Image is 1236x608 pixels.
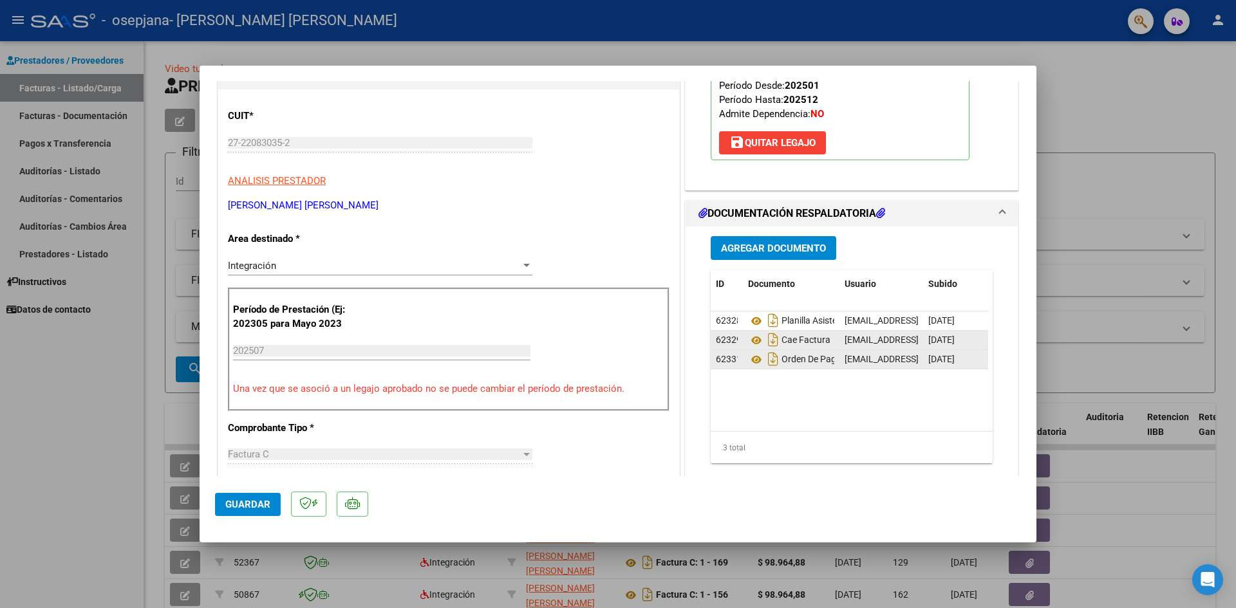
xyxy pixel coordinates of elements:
span: 62328 [716,315,742,326]
div: Open Intercom Messenger [1192,564,1223,595]
button: Agregar Documento [711,236,836,260]
span: CUIL: Nombre y Apellido: Período Desde: Período Hasta: Admite Dependencia: [719,51,952,120]
span: Guardar [225,499,270,510]
p: Una vez que se asoció a un legajo aprobado no se puede cambiar el período de prestación. [233,382,664,396]
p: Período de Prestación (Ej: 202305 para Mayo 2023 [233,302,362,331]
div: DOCUMENTACIÓN RESPALDATORIA [686,226,1018,493]
datatable-header-cell: Acción [988,270,1052,298]
strong: 202501 [785,80,819,91]
p: Comprobante Tipo * [228,421,360,436]
h1: DOCUMENTACIÓN RESPALDATORIA [698,206,885,221]
div: 3 total [711,432,993,464]
button: Quitar Legajo [719,131,826,154]
span: Orden De Pago [748,355,841,365]
datatable-header-cell: Subido [923,270,988,298]
span: ANALISIS PRESTADOR [228,175,326,187]
span: ID [716,279,724,289]
span: Quitar Legajo [729,137,816,149]
span: Agregar Documento [721,243,826,254]
i: Descargar documento [765,329,782,350]
span: Documento [748,279,795,289]
p: Area destinado * [228,232,360,246]
i: Descargar documento [765,349,782,369]
strong: NO [810,108,824,120]
span: [DATE] [928,354,955,364]
i: Descargar documento [765,310,782,331]
span: Usuario [845,279,876,289]
p: [PERSON_NAME] [PERSON_NAME] [228,198,669,213]
span: Integración [228,260,276,272]
button: Guardar [215,493,281,516]
span: 62329 [716,335,742,345]
span: [EMAIL_ADDRESS][DOMAIN_NAME] - [PERSON_NAME] [845,335,1063,345]
span: Subido [928,279,957,289]
span: [DATE] [928,315,955,326]
p: Legajo preaprobado para Período de Prestación: [711,3,969,160]
span: Planilla Asistencia [748,316,854,326]
strong: 202512 [783,94,818,106]
datatable-header-cell: Usuario [839,270,923,298]
mat-icon: save [729,134,745,150]
datatable-header-cell: Documento [743,270,839,298]
span: [EMAIL_ADDRESS][DOMAIN_NAME] - [PERSON_NAME] [845,315,1063,326]
p: CUIT [228,109,360,124]
datatable-header-cell: ID [711,270,743,298]
span: 62331 [716,354,742,364]
span: Factura C [228,448,269,460]
span: Cae Factura [748,335,830,345]
mat-expansion-panel-header: DOCUMENTACIÓN RESPALDATORIA [686,201,1018,226]
span: [DATE] [928,335,955,345]
span: [EMAIL_ADDRESS][DOMAIN_NAME] - [PERSON_NAME] [845,354,1063,364]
